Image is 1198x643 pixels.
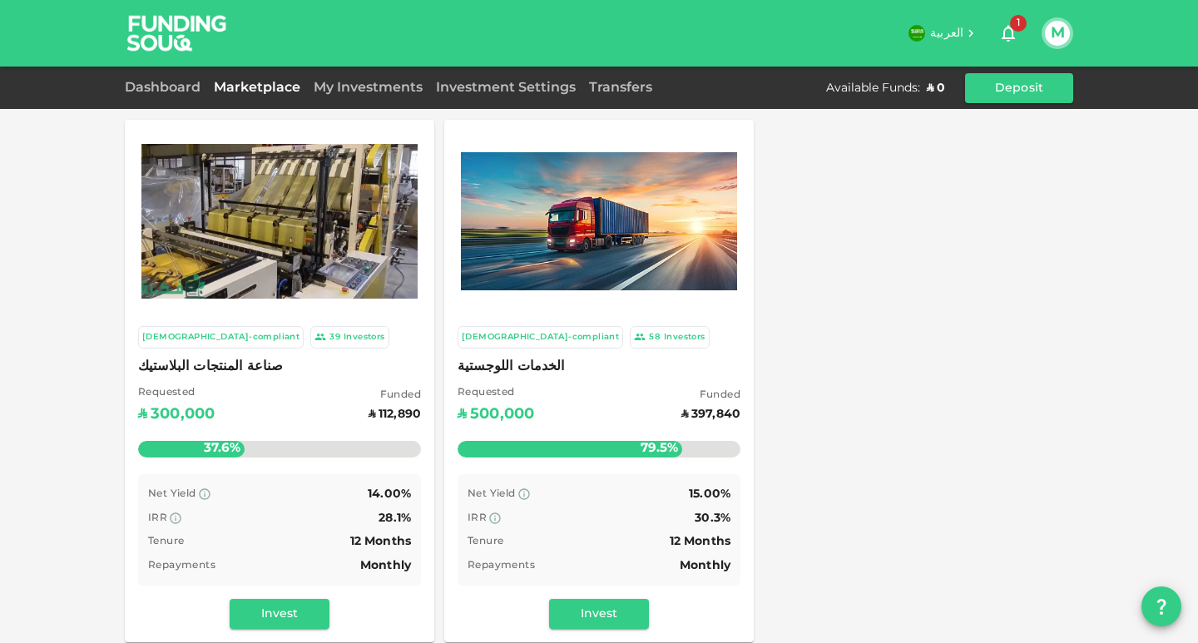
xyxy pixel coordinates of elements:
[379,512,411,524] span: 28.1%
[148,537,184,547] span: Tenure
[360,560,411,571] span: Monthly
[148,489,196,499] span: Net Yield
[670,536,730,547] span: 12 Months
[965,73,1073,103] button: Deposit
[930,27,963,39] span: العربية
[350,536,411,547] span: 12 Months
[927,80,945,96] div: ʢ 0
[148,561,215,571] span: Repayments
[429,82,582,94] a: Investment Settings
[649,330,661,344] div: 58
[141,144,418,299] img: Marketplace Logo
[462,330,619,344] div: [DEMOGRAPHIC_DATA]-compliant
[329,330,340,344] div: 39
[582,82,659,94] a: Transfers
[689,488,730,500] span: 15.00%
[148,513,167,523] span: IRR
[468,513,487,523] span: IRR
[1045,21,1070,46] button: M
[307,82,429,94] a: My Investments
[461,152,737,290] img: Marketplace Logo
[664,330,705,344] div: Investors
[992,17,1025,50] button: 1
[468,537,503,547] span: Tenure
[368,488,411,500] span: 14.00%
[1141,586,1181,626] button: question
[138,355,421,378] span: صناعة المنتجات البلاستيك
[826,80,920,96] div: Available Funds :
[908,25,925,42] img: flag-sa.b9a346574cdc8950dd34b50780441f57.svg
[468,489,516,499] span: Net Yield
[1010,15,1027,32] span: 1
[142,330,299,344] div: [DEMOGRAPHIC_DATA]-compliant
[207,82,307,94] a: Marketplace
[680,560,730,571] span: Monthly
[125,82,207,94] a: Dashboard
[468,561,535,571] span: Repayments
[695,512,730,524] span: 30.3%
[458,355,740,378] span: الخدمات اللوجستية
[681,388,740,404] span: Funded
[444,120,754,642] a: Marketplace Logo [DEMOGRAPHIC_DATA]-compliant 58Investors الخدمات اللوجستية Requested ʢ500,000 Fu...
[458,385,534,402] span: Requested
[369,388,421,404] span: Funded
[125,120,434,642] a: Marketplace Logo [DEMOGRAPHIC_DATA]-compliant 39Investors صناعة المنتجات البلاستيك Requested ʢ300...
[344,330,385,344] div: Investors
[138,385,215,402] span: Requested
[549,599,649,629] button: Invest
[230,599,329,629] button: Invest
